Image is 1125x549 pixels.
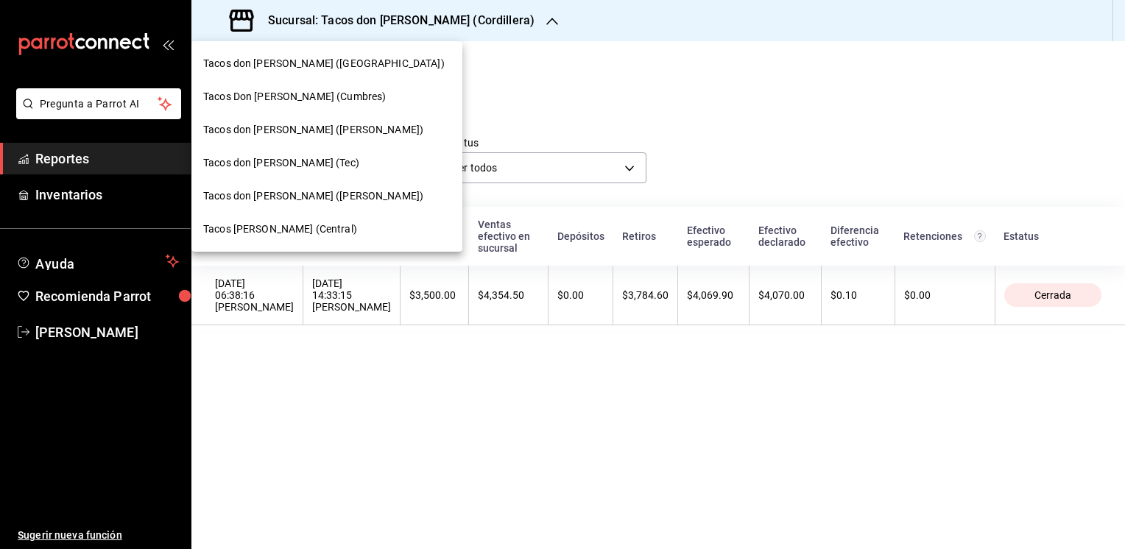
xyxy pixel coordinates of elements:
div: Tacos [PERSON_NAME] (Central) [191,213,462,246]
div: Tacos don [PERSON_NAME] ([PERSON_NAME]) [191,180,462,213]
span: Tacos don [PERSON_NAME] (Tec) [203,155,359,171]
span: Tacos don [PERSON_NAME] ([GEOGRAPHIC_DATA]) [203,56,445,71]
span: Tacos [PERSON_NAME] (Central) [203,222,357,237]
div: Tacos don [PERSON_NAME] ([GEOGRAPHIC_DATA]) [191,47,462,80]
span: Tacos don [PERSON_NAME] ([PERSON_NAME]) [203,188,423,204]
div: Tacos don [PERSON_NAME] (Tec) [191,146,462,180]
span: Tacos Don [PERSON_NAME] (Cumbres) [203,89,386,105]
div: Tacos don [PERSON_NAME] ([PERSON_NAME]) [191,113,462,146]
div: Tacos Don [PERSON_NAME] (Cumbres) [191,80,462,113]
span: Tacos don [PERSON_NAME] ([PERSON_NAME]) [203,122,423,138]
